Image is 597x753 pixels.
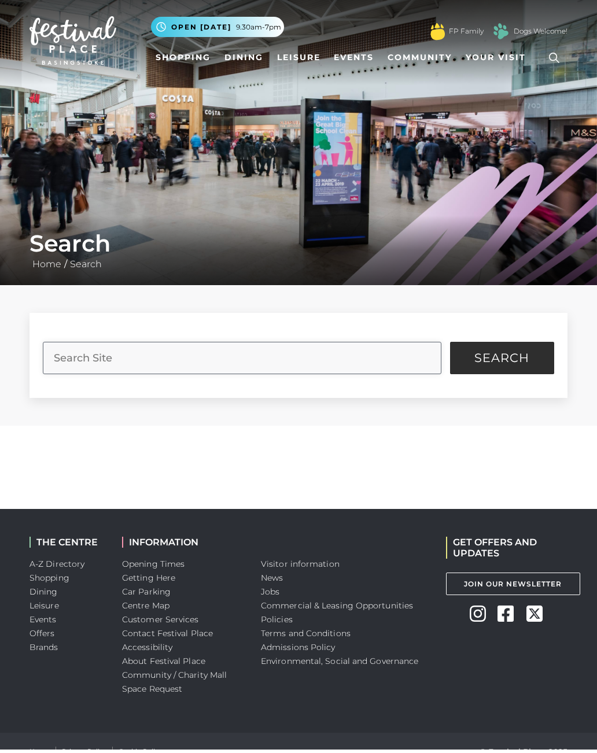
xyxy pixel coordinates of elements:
a: Offers [30,632,55,643]
span: Your Visit [466,56,526,68]
span: Open [DATE] [171,26,231,36]
div: / [21,234,576,275]
a: Policies [261,618,293,629]
img: Festival Place Logo [30,20,116,69]
a: Shopping [151,51,215,72]
h1: Search [30,234,567,261]
a: Leisure [30,604,59,615]
a: Accessibility [122,646,172,656]
a: Dining [30,590,58,601]
input: Search Site [43,346,441,378]
a: Home [30,263,64,274]
a: Contact Festival Place [122,632,213,643]
a: Community / Charity Mall Space Request [122,674,227,698]
a: Dogs Welcome! [514,30,567,40]
a: Shopping [30,577,69,587]
span: 9.30am-7pm [236,26,281,36]
a: Centre Map [122,604,169,615]
a: About Festival Place [122,660,205,670]
span: Search [474,356,529,368]
a: Admissions Policy [261,646,336,656]
a: News [261,577,283,587]
a: Events [30,618,57,629]
button: Search [450,346,554,378]
a: Jobs [261,590,279,601]
h2: INFORMATION [122,541,244,552]
a: Visitor information [261,563,340,573]
a: Getting Here [122,577,175,587]
a: Dining [220,51,268,72]
a: Car Parking [122,590,171,601]
a: Terms and Conditions [261,632,351,643]
a: Your Visit [461,51,536,72]
h2: GET OFFERS AND UPDATES [446,541,567,563]
a: Environmental, Social and Governance [261,660,418,670]
a: Leisure [272,51,325,72]
a: Search [67,263,105,274]
a: Brands [30,646,58,656]
a: Customer Services [122,618,199,629]
a: Commercial & Leasing Opportunities [261,604,413,615]
a: FP Family [449,30,484,40]
a: Opening Times [122,563,185,573]
a: Community [383,51,456,72]
button: Open [DATE] 9.30am-7pm [151,21,284,41]
a: Join Our Newsletter [446,577,580,599]
a: Events [329,51,378,72]
h2: THE CENTRE [30,541,105,552]
a: A-Z Directory [30,563,84,573]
